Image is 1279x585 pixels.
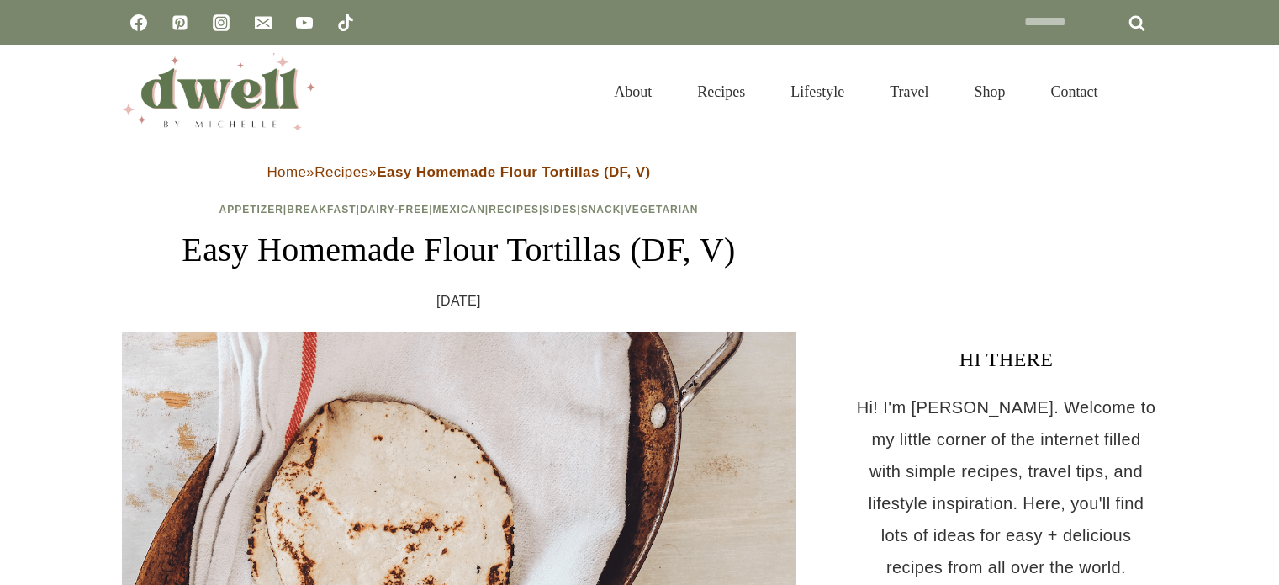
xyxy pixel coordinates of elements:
[287,204,356,215] a: Breakfast
[204,6,238,40] a: Instagram
[329,6,362,40] a: TikTok
[267,164,306,180] a: Home
[591,62,674,121] a: About
[122,53,315,130] img: DWELL by michelle
[219,204,283,215] a: Appetizer
[1129,77,1158,106] button: View Search Form
[591,62,1120,121] nav: Primary Navigation
[122,6,156,40] a: Facebook
[951,62,1028,121] a: Shop
[1028,62,1121,121] a: Contact
[219,204,699,215] span: | | | | | | |
[314,164,368,180] a: Recipes
[674,62,768,121] a: Recipes
[625,204,699,215] a: Vegetarian
[267,164,650,180] span: » »
[122,225,796,275] h1: Easy Homemade Flour Tortillas (DF, V)
[246,6,280,40] a: Email
[433,204,485,215] a: Mexican
[542,204,577,215] a: Sides
[377,164,650,180] strong: Easy Homemade Flour Tortillas (DF, V)
[867,62,951,121] a: Travel
[360,204,429,215] a: Dairy-Free
[163,6,197,40] a: Pinterest
[768,62,867,121] a: Lifestyle
[288,6,321,40] a: YouTube
[436,289,481,314] time: [DATE]
[855,391,1158,583] p: Hi! I'm [PERSON_NAME]. Welcome to my little corner of the internet filled with simple recipes, tr...
[855,344,1158,375] h3: HI THERE
[581,204,621,215] a: Snack
[489,204,539,215] a: Recipes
